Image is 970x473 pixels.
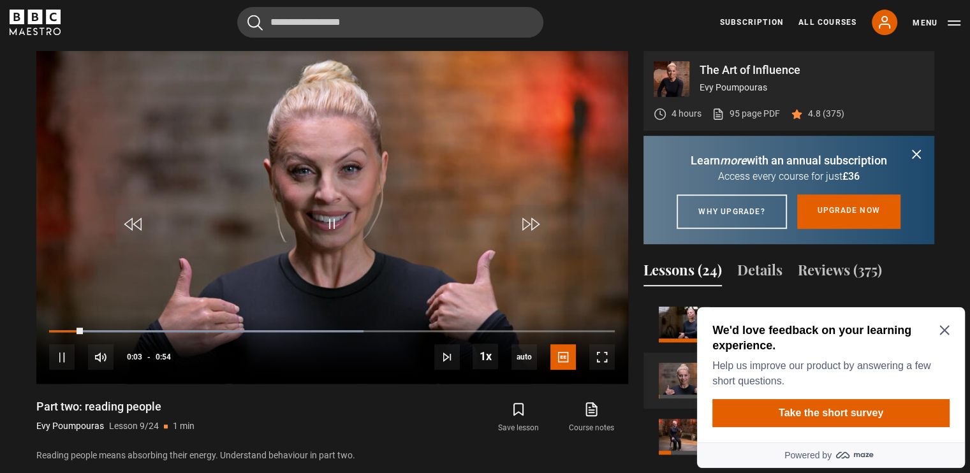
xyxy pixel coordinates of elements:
[36,449,628,462] p: Reading people means absorbing their energy. Understand behaviour in part two.
[127,346,142,368] span: 0:03
[798,17,856,28] a: All Courses
[643,259,722,286] button: Lessons (24)
[20,56,253,87] p: Help us improve our product by answering a few short questions.
[677,194,786,229] a: Why upgrade?
[511,344,537,370] div: Current quality: 720p
[109,419,159,433] p: Lesson 9/24
[720,154,747,167] i: more
[10,10,61,35] svg: BBC Maestro
[147,353,151,361] span: -
[672,107,702,120] p: 4 hours
[20,97,258,125] button: Take the short survey
[797,194,900,229] a: Upgrade now
[434,344,460,370] button: Next Lesson
[808,107,844,120] p: 4.8 (375)
[659,152,919,169] p: Learn with an annual subscription
[798,259,882,286] button: Reviews (375)
[700,64,924,76] p: The Art of Influence
[156,346,171,368] span: 0:54
[659,169,919,184] p: Access every course for just
[473,344,498,369] button: Playback Rate
[737,259,783,286] button: Details
[247,15,263,31] button: Submit the search query
[20,20,253,51] h2: We'd love feedback on your learning experience.
[5,5,273,166] div: Optional study invitation
[589,344,615,370] button: Fullscreen
[700,81,924,94] p: Evy Poumpouras
[555,399,628,436] a: Course notes
[550,344,576,370] button: Captions
[482,399,555,436] button: Save lesson
[36,51,628,384] video-js: Video Player
[173,419,195,433] p: 1 min
[36,399,195,414] h1: Part two: reading people
[237,7,543,38] input: Search
[842,170,860,182] span: £36
[49,330,614,333] div: Progress Bar
[913,17,960,29] button: Toggle navigation
[49,344,75,370] button: Pause
[36,419,104,433] p: Evy Poumpouras
[712,107,780,120] a: 95 page PDF
[88,344,114,370] button: Mute
[247,23,258,33] button: Close Maze Prompt
[720,17,783,28] a: Subscription
[511,344,537,370] span: auto
[5,140,273,166] a: Powered by maze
